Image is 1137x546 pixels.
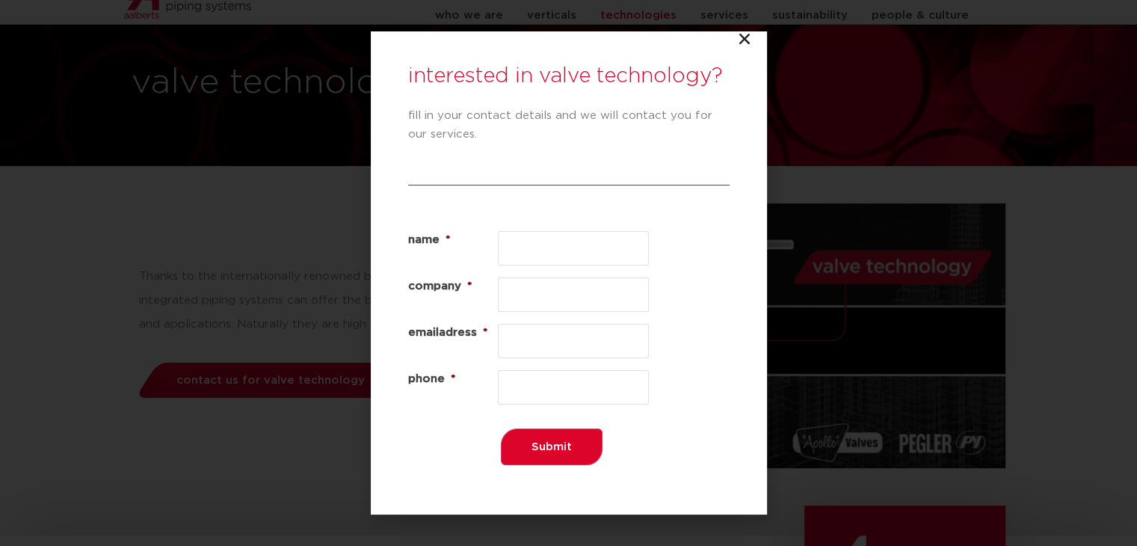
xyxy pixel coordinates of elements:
p: fill in your contact details and we will contact you for our services. [408,106,730,144]
input: Submit [501,429,603,465]
label: emailadress [408,324,498,342]
label: company [408,277,498,295]
a: Close [737,31,752,46]
label: phone [408,370,498,388]
label: name [408,231,498,249]
h3: interested in valve technology? [408,61,730,91]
